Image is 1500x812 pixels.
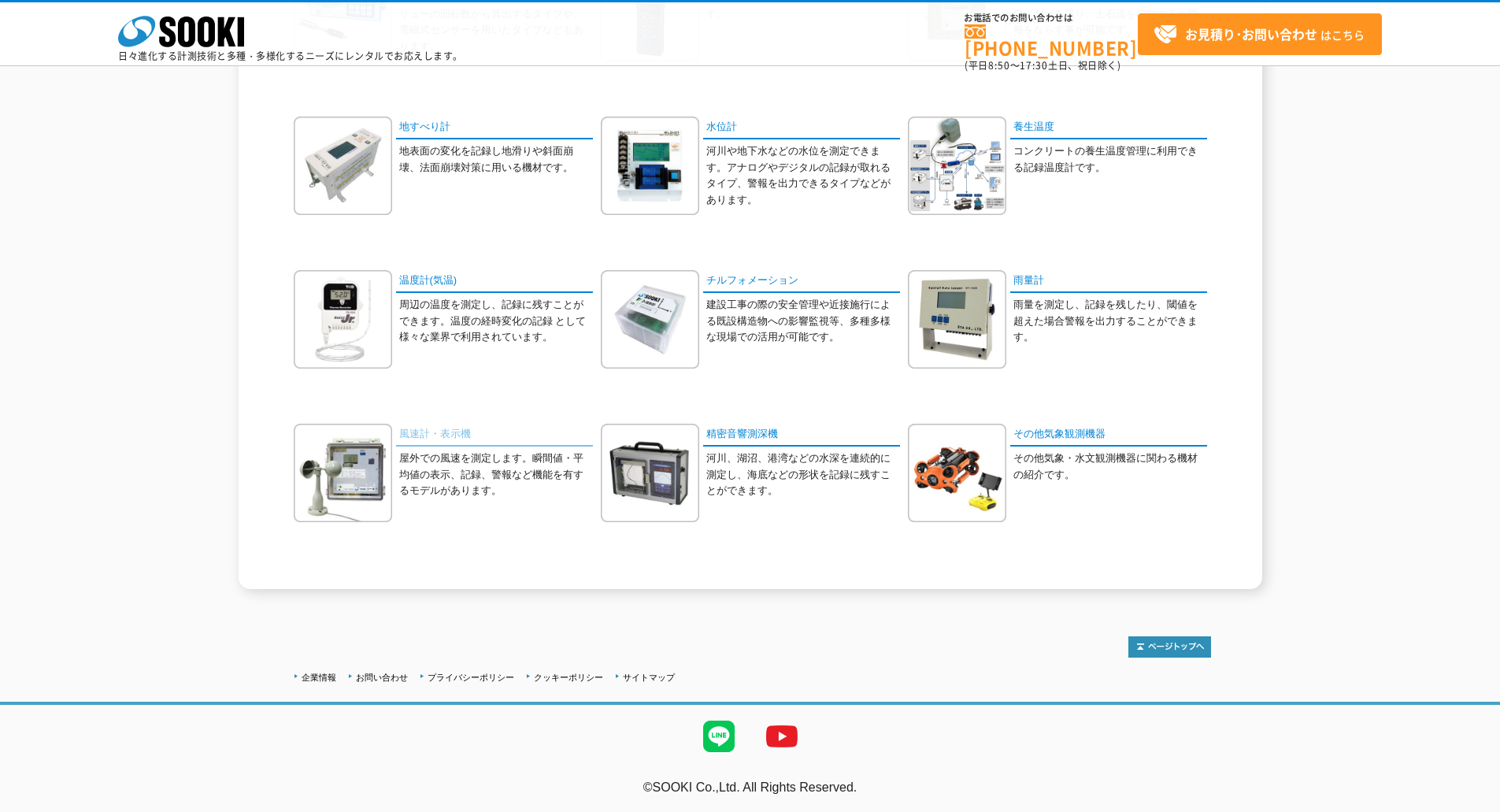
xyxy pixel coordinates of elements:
[703,117,900,139] a: 水位計
[908,117,1006,215] img: 養生温度
[396,270,593,293] a: 温度計(気温)
[601,117,699,215] img: 水位計
[1154,23,1365,46] span: はこちら
[1013,297,1207,346] p: 雨量を測定し、記録を残したり、閾値を超えた場合警報を出力することができます。
[356,673,408,682] a: お問い合わせ
[601,424,699,522] img: 精密音響測深機
[965,58,1120,72] span: (平日 ～ 土日、祝日除く)
[706,297,900,346] p: 建設工事の際の安全管理や近接施行による既設構造物への影響監視等、多種多様な現場での活用が可能です。
[1013,143,1207,176] p: コンクリートの養生温度管理に利用できる記録温度計です。
[988,58,1010,72] span: 8:50
[1010,424,1207,447] a: その他気象観測機器
[428,673,514,682] a: プライバシーポリシー
[1138,13,1382,55] a: お見積り･お問い合わせはこちら
[396,117,593,139] a: 地すべり計
[534,673,603,682] a: クッキーポリシー
[1010,270,1207,293] a: 雨量計
[1020,58,1048,72] span: 17:30
[1185,24,1317,43] strong: お見積り･お問い合わせ
[294,117,392,215] img: 地すべり計
[294,424,392,522] img: 風速計・表示機
[703,270,900,293] a: チルフォメーション
[399,450,593,499] p: 屋外での風速を測定します。瞬間値・平均値の表示、記録、警報など機能を有するモデルがあります。
[294,270,392,369] img: 温度計(気温)
[396,424,593,447] a: 風速計・表示機
[703,424,900,447] a: 精密音響測深機
[1439,797,1500,810] a: テストMail
[1010,117,1207,139] a: 養生温度
[601,270,699,369] img: チルフォメーション
[687,705,750,768] img: LINE
[965,13,1138,23] span: お電話でのお問い合わせは
[1128,636,1211,658] img: トップページへ
[399,143,593,176] p: 地表面の変化を記録し地滑りや斜面崩壊、法面崩壊対策に用いる機材です。
[118,51,463,61] p: 日々進化する計測技術と多種・多様化するニーズにレンタルでお応えします。
[908,424,1006,522] img: その他気象観測機器
[399,297,593,346] p: 周辺の温度を測定し、記録に残すことができます。温度の経時変化の記録 として様々な業界で利用されています。
[706,143,900,209] p: 河川や地下水などの水位を測定できます。アナログやデジタルの記録が取れるタイプ、警報を出力できるタイプなどがあります。
[1013,450,1207,484] p: その他気象・水文観測機器に関わる機材の紹介です。
[302,673,336,682] a: 企業情報
[750,705,813,768] img: YouTube
[908,270,1006,369] img: 雨量計
[623,673,675,682] a: サイトマップ
[965,24,1138,57] a: [PHONE_NUMBER]
[706,450,900,499] p: 河川、湖沼、港湾などの水深を連続的に測定し、海底などの形状を記録に残すことができます。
